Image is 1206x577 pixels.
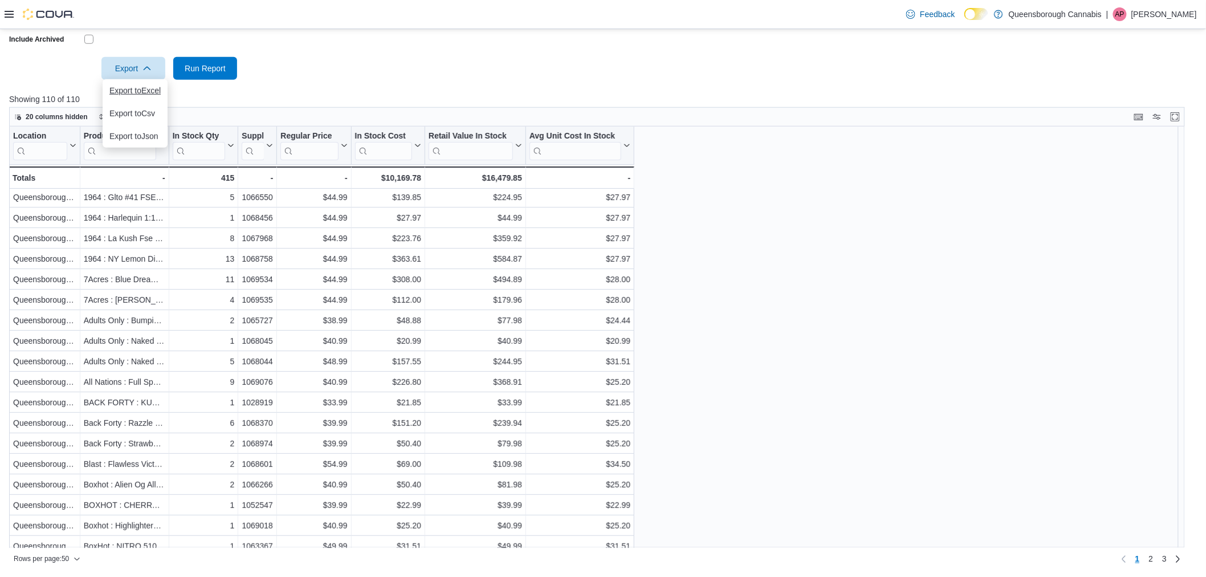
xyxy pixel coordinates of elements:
div: BACK FORTY : KUSH MINT HYBRID 510 CARTRIDGE (1g) [84,396,165,409]
div: 7Acres : Blue Dream Live Resin + Liquid Diamonds AIO (0.95g) [84,273,165,286]
div: $359.92 [429,231,522,245]
div: $28.00 [529,293,630,307]
button: 20 columns hidden [10,110,92,124]
div: 1 [173,211,235,225]
button: Supplier SKU [242,131,273,160]
div: $157.55 [355,355,421,368]
div: 13 [173,252,235,266]
div: 1964 : NY Lemon Diesel FSE Resin Vape (1g) [84,252,165,266]
div: 1 [173,396,235,409]
div: Queensborough Cannabis Co [13,334,76,348]
button: Export toJson [103,125,168,148]
div: Product [84,131,156,160]
div: $44.99 [280,273,347,286]
div: $25.20 [529,519,630,533]
div: $368.91 [429,375,522,389]
div: 2 [173,314,235,327]
button: Product [84,131,165,160]
button: Display options [1150,110,1164,124]
div: BoxHot : NITRO 510 THREAD CARTRIDGE (2g) [84,539,165,553]
div: $39.99 [429,498,522,512]
div: 4 [173,293,235,307]
div: $20.99 [529,334,630,348]
div: $223.76 [355,231,421,245]
div: 1069018 [242,519,273,533]
div: $39.99 [280,437,347,450]
div: - [242,171,273,185]
span: Export to Json [109,132,161,141]
div: Supplier SKU [242,131,264,160]
div: $24.44 [529,314,630,327]
div: $21.85 [529,396,630,409]
div: $25.20 [529,375,630,389]
div: 6 [173,416,235,430]
div: $244.95 [429,355,522,368]
span: 1 [1135,554,1140,565]
div: - [529,171,630,185]
div: $27.97 [529,231,630,245]
div: Queensborough Cannabis Co [13,478,76,491]
div: Adults Only : Naked Solventless NSFW Liquid Diamond Cartridge (1g) [84,355,165,368]
div: Queensborough Cannabis Co [13,231,76,245]
div: $22.99 [355,498,421,512]
div: $33.99 [280,396,347,409]
div: Regular Price [280,131,338,160]
div: $109.98 [429,457,522,471]
div: 1063367 [242,539,273,553]
div: $584.87 [429,252,522,266]
div: 9 [173,375,235,389]
div: Totals [13,171,76,185]
div: 1 [173,334,235,348]
div: $22.99 [529,498,630,512]
div: Queensborough Cannabis Co [13,211,76,225]
div: $239.94 [429,416,522,430]
div: $44.99 [280,190,347,204]
div: $27.97 [529,190,630,204]
a: Next page [1171,552,1185,566]
div: $363.61 [355,252,421,266]
div: 1068045 [242,334,273,348]
div: $40.99 [280,519,347,533]
button: Enter fullscreen [1168,110,1182,124]
div: BOXHOT : CHERRY KUSH VAPE (1.2g) [84,498,165,512]
div: $44.99 [280,252,347,266]
div: 1068974 [242,437,273,450]
div: $151.20 [355,416,421,430]
span: Export [108,57,158,80]
div: 7Acres : [PERSON_NAME] Live Resin + Liquid Diamonds AIO (0.95g) [84,293,165,307]
div: $27.97 [529,252,630,266]
span: 2 [1149,554,1154,565]
div: $112.00 [355,293,421,307]
nav: Pagination for preceding grid [1117,550,1185,568]
div: Queensborough Cannabis Co [13,539,76,553]
button: Export [101,57,165,80]
div: Adults Only : Bumpin' Blue Raspberry Nsfw Liquid Diamond Cart (1g) [84,314,165,327]
div: $25.20 [529,478,630,491]
div: Retail Value In Stock [429,131,513,160]
div: $224.95 [429,190,522,204]
a: Feedback [902,3,959,26]
div: $27.97 [529,211,630,225]
span: Export to Csv [109,109,161,118]
div: $10,169.78 [355,171,421,185]
div: $39.99 [280,416,347,430]
div: 2 [173,457,235,471]
span: Rows per page : 50 [14,555,69,564]
div: $20.99 [355,334,421,348]
div: $40.99 [280,334,347,348]
div: $39.99 [280,498,347,512]
div: $16,479.85 [429,171,522,185]
div: - [84,171,165,185]
span: AP [1115,7,1124,21]
div: In Stock Cost [355,131,412,160]
div: $494.89 [429,273,522,286]
div: Back Forty : Strawberry Pink All-In-One Vape (0.95g) [84,437,165,450]
div: $54.99 [280,457,347,471]
div: $25.20 [529,416,630,430]
div: Avg Unit Cost In Stock [529,131,621,160]
div: $40.99 [429,334,522,348]
div: $25.20 [529,437,630,450]
div: Queensborough Cannabis Co [13,190,76,204]
div: $79.98 [429,437,522,450]
a: Page 2 of 3 [1144,550,1158,568]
